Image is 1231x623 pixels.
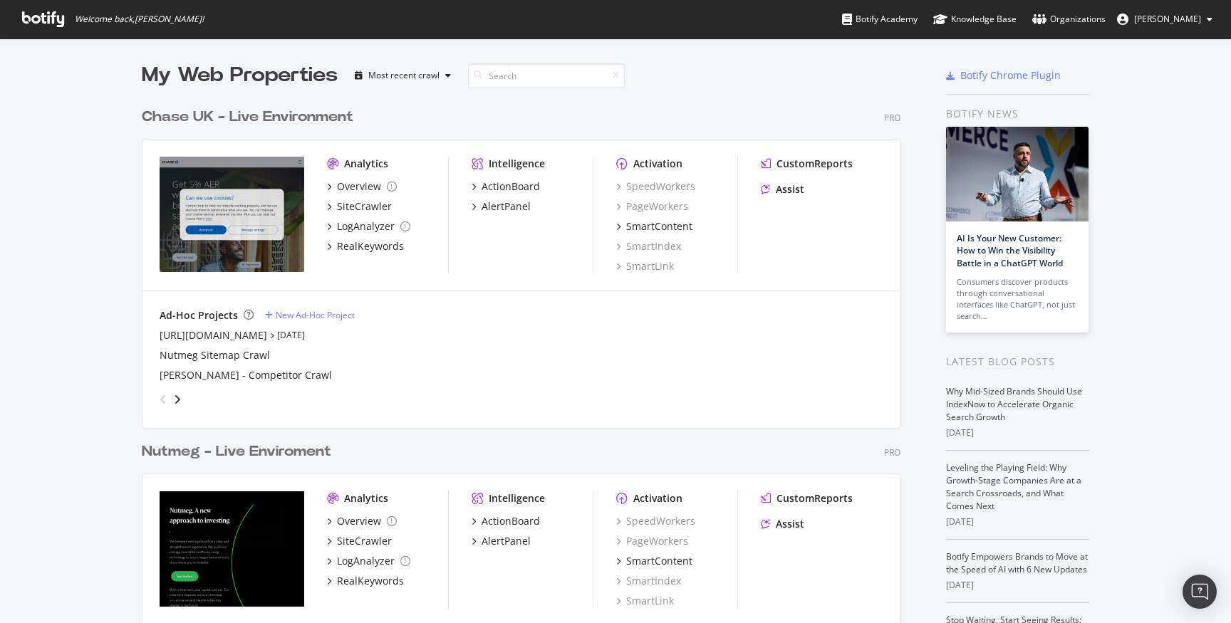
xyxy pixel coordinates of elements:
[472,199,531,214] a: AlertPanel
[946,127,1089,221] img: AI Is Your New Customer: How to Win the Visibility Battle in a ChatGPT World
[472,514,540,528] a: ActionBoard
[626,554,692,568] div: SmartContent
[349,64,457,87] button: Most recent crawl
[337,179,381,194] div: Overview
[142,107,359,127] a: Chase UK - Live Environment
[160,491,304,607] img: www.nutmeg.com/
[884,446,900,459] div: Pro
[761,157,853,171] a: CustomReports
[776,517,804,531] div: Assist
[337,219,395,234] div: LogAnalyzer
[946,461,1081,512] a: Leveling the Playing Field: Why Growth-Stage Companies Are at a Search Crossroads, and What Comes...
[946,106,1089,122] div: Botify news
[616,219,692,234] a: SmartContent
[468,63,625,88] input: Search
[160,368,332,382] a: [PERSON_NAME] - Competitor Crawl
[616,259,674,273] a: SmartLink
[1106,8,1224,31] button: [PERSON_NAME]
[616,179,695,194] a: SpeedWorkers
[626,219,692,234] div: SmartContent
[1183,575,1217,609] div: Open Intercom Messenger
[277,329,305,341] a: [DATE]
[946,385,1082,423] a: Why Mid-Sized Brands Should Use IndexNow to Accelerate Organic Search Growth
[142,441,331,462] div: Nutmeg - Live Enviroment
[616,239,681,253] a: SmartIndex
[761,182,804,197] a: Assist
[337,574,404,588] div: RealKeywords
[946,515,1089,528] div: [DATE]
[616,534,688,548] a: PageWorkers
[344,491,388,506] div: Analytics
[472,534,531,548] a: AlertPanel
[337,534,392,548] div: SiteCrawler
[472,179,540,194] a: ActionBoard
[327,514,397,528] a: Overview
[616,554,692,568] a: SmartContent
[337,199,392,214] div: SiteCrawler
[776,157,853,171] div: CustomReports
[776,491,853,506] div: CustomReports
[327,199,392,214] a: SiteCrawler
[1134,13,1201,25] span: Leigh Briars
[142,441,337,462] a: Nutmeg - Live Enviroment
[946,426,1089,439] div: [DATE]
[957,232,1063,268] a: AI Is Your New Customer: How to Win the Visibility Battle in a ChatGPT World
[616,199,688,214] a: PageWorkers
[327,534,392,548] a: SiteCrawler
[776,182,804,197] div: Assist
[160,157,304,272] img: https://www.chase.co.uk
[616,514,695,528] a: SpeedWorkers
[337,514,381,528] div: Overview
[960,68,1061,83] div: Botify Chrome Plugin
[489,491,545,506] div: Intelligence
[154,388,172,411] div: angle-left
[142,107,353,127] div: Chase UK - Live Environment
[327,219,410,234] a: LogAnalyzer
[160,308,238,323] div: Ad-Hoc Projects
[75,14,204,25] span: Welcome back, [PERSON_NAME] !
[160,348,270,362] a: Nutmeg Sitemap Crawl
[160,328,267,342] a: [URL][DOMAIN_NAME]
[368,71,440,80] div: Most recent crawl
[946,579,1089,592] div: [DATE]
[337,554,395,568] div: LogAnalyzer
[616,594,674,608] a: SmartLink
[761,517,804,531] a: Assist
[946,354,1089,370] div: Latest Blog Posts
[337,239,404,253] div: RealKeywords
[327,179,397,194] a: Overview
[482,534,531,548] div: AlertPanel
[633,491,682,506] div: Activation
[344,157,388,171] div: Analytics
[327,239,404,253] a: RealKeywords
[842,12,918,26] div: Botify Academy
[884,112,900,124] div: Pro
[489,157,545,171] div: Intelligence
[265,309,355,321] a: New Ad-Hoc Project
[1032,12,1106,26] div: Organizations
[933,12,1017,26] div: Knowledge Base
[482,199,531,214] div: AlertPanel
[946,68,1061,83] a: Botify Chrome Plugin
[142,61,338,90] div: My Web Properties
[946,550,1088,575] a: Botify Empowers Brands to Move at the Speed of AI with 6 New Updates
[957,276,1078,322] div: Consumers discover products through conversational interfaces like ChatGPT, not just search…
[172,392,182,407] div: angle-right
[482,514,540,528] div: ActionBoard
[482,179,540,194] div: ActionBoard
[633,157,682,171] div: Activation
[276,309,355,321] div: New Ad-Hoc Project
[616,574,681,588] div: SmartIndex
[761,491,853,506] a: CustomReports
[327,554,410,568] a: LogAnalyzer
